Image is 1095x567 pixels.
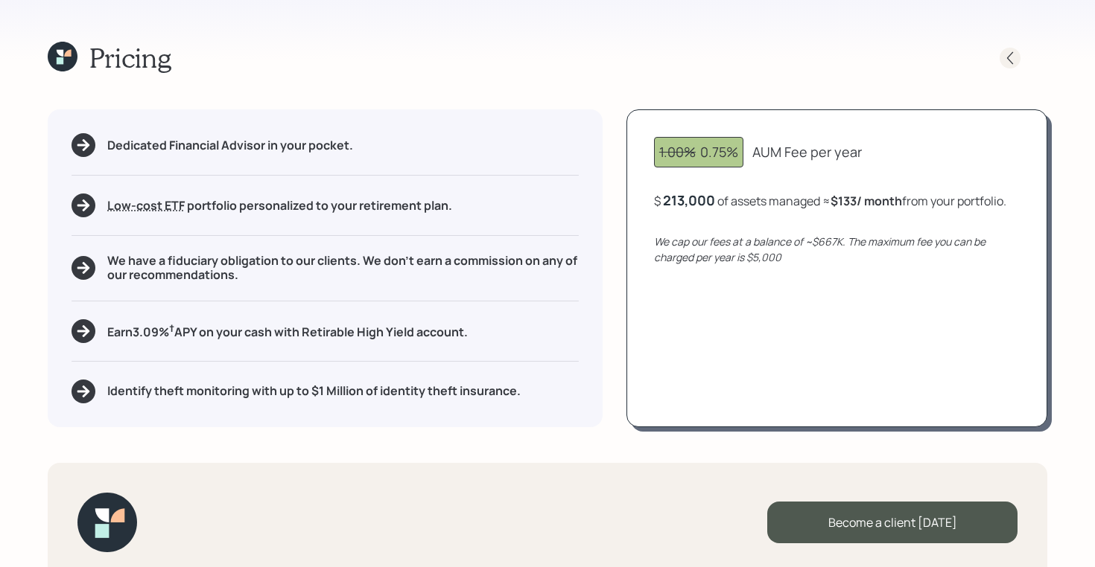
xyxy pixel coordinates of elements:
div: 213,000 [663,191,715,209]
span: Low-cost ETF [107,197,185,214]
h5: We have a fiduciary obligation to our clients. We don't earn a commission on any of our recommend... [107,254,579,282]
div: 0.75% [659,142,738,162]
h1: Pricing [89,42,171,74]
span: 1.00% [659,143,696,161]
h5: Dedicated Financial Advisor in your pocket. [107,138,353,153]
h5: portfolio personalized to your retirement plan. [107,199,452,213]
div: $ of assets managed ≈ from your portfolio . [654,191,1006,210]
b: $133 / month [831,193,902,209]
h5: Identify theft monitoring with up to $1 Million of identity theft insurance. [107,384,521,398]
i: We cap our fees at a balance of ~$667K. The maximum fee you can be charged per year is $5,000 [654,234,986,264]
h5: Earn 3.09 % APY on your cash with Retirable High Yield account. [107,321,468,340]
div: AUM Fee per year [752,142,862,162]
sup: † [169,321,174,335]
div: Become a client [DATE] [767,502,1018,543]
